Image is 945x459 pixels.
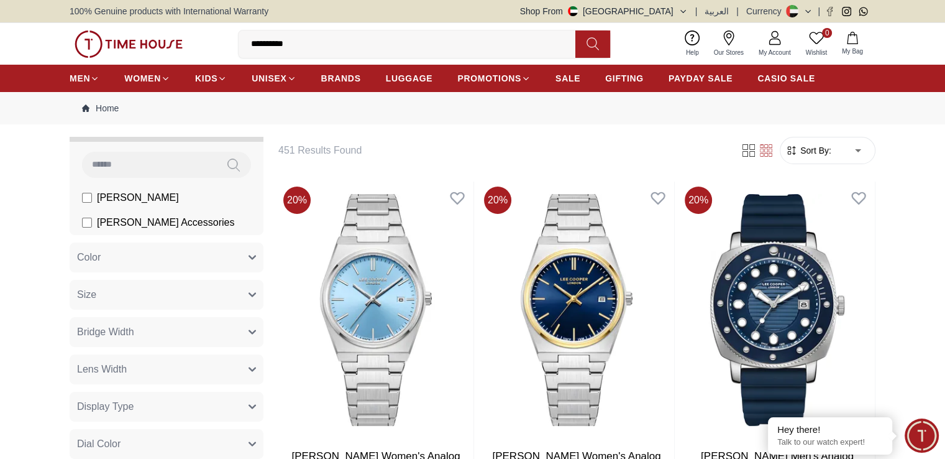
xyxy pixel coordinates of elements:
[798,28,834,60] a: 0Wishlist
[77,399,134,414] span: Display Type
[252,72,286,85] span: UNISEX
[386,72,433,85] span: LUGGAGE
[479,182,674,438] img: Lee Cooper Women's Analog Dark Blue Dial Watch - LC08195.290
[70,317,263,347] button: Bridge Width
[82,102,119,114] a: Home
[283,187,311,214] span: 20 %
[77,362,127,377] span: Lens Width
[685,187,712,214] span: 20 %
[124,72,161,85] span: WOMEN
[70,67,99,90] a: MEN
[681,48,704,57] span: Help
[777,437,883,448] p: Talk to our watch expert!
[705,5,729,17] button: العربية
[837,47,868,56] span: My Bag
[520,5,688,17] button: Shop From[GEOGRAPHIC_DATA]
[457,72,521,85] span: PROMOTIONS
[555,72,580,85] span: SALE
[757,67,815,90] a: CASIO SALE
[70,243,263,272] button: Color
[321,72,361,85] span: BRANDS
[680,182,875,438] img: Lee Cooper Men's Analog Dark Blue Dial Watch - LC08193.399
[605,67,644,90] a: GIFTING
[736,5,739,17] span: |
[695,5,698,17] span: |
[77,437,121,452] span: Dial Color
[709,48,749,57] span: Our Stores
[124,67,170,90] a: WOMEN
[97,190,179,205] span: [PERSON_NAME]
[777,424,883,436] div: Hey there!
[77,287,96,302] span: Size
[70,280,263,310] button: Size
[77,325,134,340] span: Bridge Width
[278,143,725,158] h6: 451 Results Found
[77,250,101,265] span: Color
[678,28,706,60] a: Help
[785,144,831,157] button: Sort By:
[842,7,851,16] a: Instagram
[798,144,831,157] span: Sort By:
[321,67,361,90] a: BRANDS
[70,92,875,124] nav: Breadcrumb
[555,67,580,90] a: SALE
[568,6,578,16] img: United Arab Emirates
[70,355,263,384] button: Lens Width
[82,193,92,203] input: [PERSON_NAME]
[825,7,834,16] a: Facebook
[484,187,511,214] span: 20 %
[70,392,263,422] button: Display Type
[82,218,92,228] input: [PERSON_NAME] Accessories
[746,5,787,17] div: Currency
[195,67,227,90] a: KIDS
[195,72,217,85] span: KIDS
[822,28,832,38] span: 0
[818,5,820,17] span: |
[801,48,832,57] span: Wishlist
[859,7,868,16] a: Whatsapp
[754,48,796,57] span: My Account
[905,419,939,453] div: Chat Widget
[75,30,183,58] img: ...
[669,67,733,90] a: PAYDAY SALE
[97,215,234,230] span: [PERSON_NAME] Accessories
[706,28,751,60] a: Our Stores
[70,429,263,459] button: Dial Color
[386,67,433,90] a: LUGGAGE
[252,67,296,90] a: UNISEX
[457,67,531,90] a: PROMOTIONS
[70,5,268,17] span: 100% Genuine products with International Warranty
[757,72,815,85] span: CASIO SALE
[70,72,90,85] span: MEN
[278,182,473,438] img: Lee Cooper Women's Analog Light Blue Dial Watch - LC08195.300
[834,29,870,58] button: My Bag
[669,72,733,85] span: PAYDAY SALE
[605,72,644,85] span: GIFTING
